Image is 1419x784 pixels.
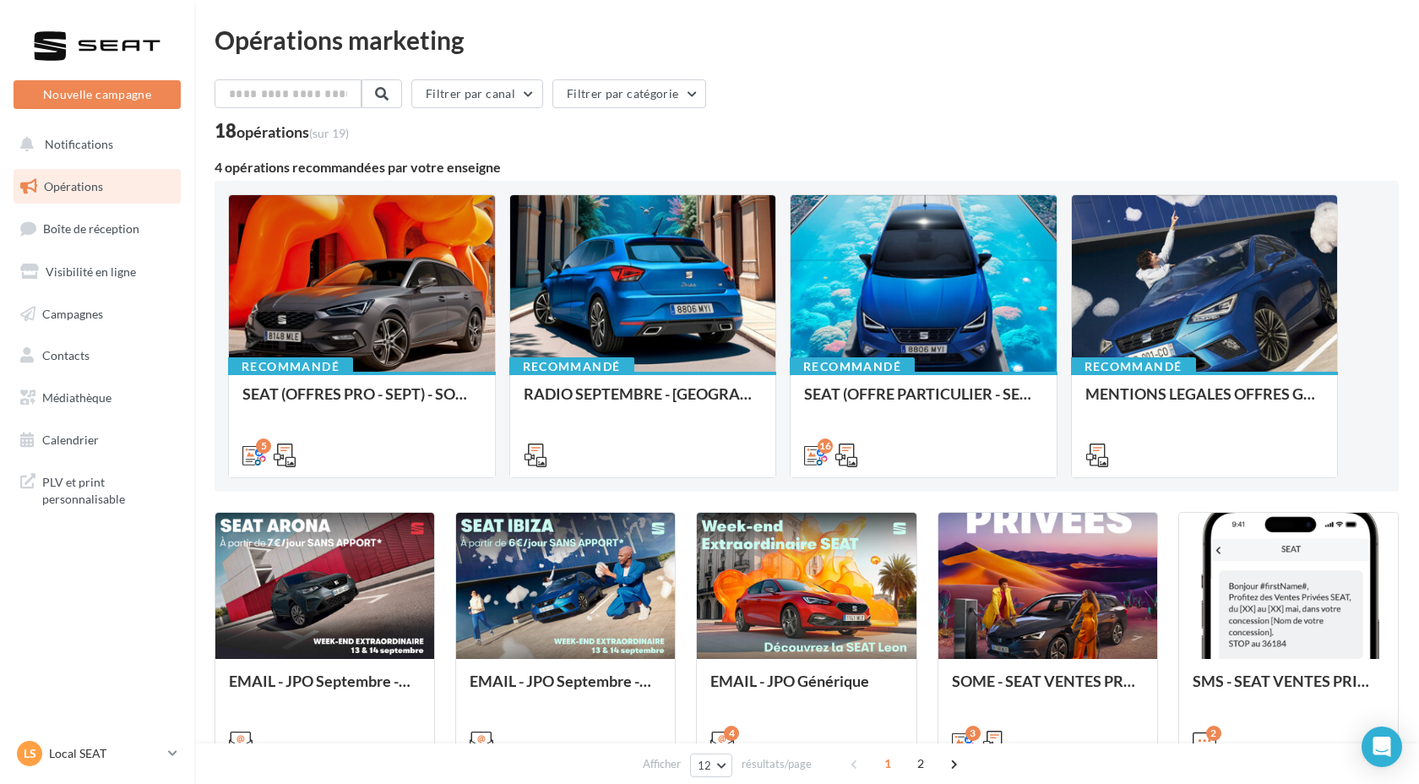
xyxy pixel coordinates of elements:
[242,385,481,419] div: SEAT (OFFRES PRO - SEPT) - SOCIAL MEDIA
[215,122,349,140] div: 18
[14,738,181,770] a: LS Local SEAT
[42,306,103,320] span: Campagnes
[552,79,706,108] button: Filtrer par catégorie
[14,80,181,109] button: Nouvelle campagne
[10,169,184,204] a: Opérations
[44,179,103,193] span: Opérations
[10,210,184,247] a: Boîte de réception
[309,126,349,140] span: (sur 19)
[1362,727,1402,767] div: Open Intercom Messenger
[42,348,90,362] span: Contacts
[10,297,184,332] a: Campagnes
[1085,385,1324,419] div: MENTIONS LEGALES OFFRES GENERIQUES PRESSE 2025
[509,357,634,376] div: Recommandé
[42,433,99,447] span: Calendrier
[42,390,111,405] span: Médiathèque
[742,756,812,772] span: résultats/page
[256,438,271,454] div: 5
[24,745,36,762] span: LS
[952,672,1144,706] div: SOME - SEAT VENTES PRIVEES
[43,221,139,236] span: Boîte de réception
[10,422,184,458] a: Calendrier
[229,672,421,706] div: EMAIL - JPO Septembre - Arona
[818,438,833,454] div: 16
[804,385,1043,419] div: SEAT (OFFRE PARTICULIER - SEPT) - SOCIAL MEDIA
[965,726,981,741] div: 3
[790,357,915,376] div: Recommandé
[643,756,681,772] span: Afficher
[690,754,733,777] button: 12
[10,338,184,373] a: Contacts
[42,471,174,507] span: PLV et print personnalisable
[724,726,739,741] div: 4
[45,137,113,151] span: Notifications
[215,27,1399,52] div: Opérations marketing
[470,672,661,706] div: EMAIL - JPO Septembre - [GEOGRAPHIC_DATA]
[215,161,1399,174] div: 4 opérations recommandées par votre enseigne
[10,464,184,514] a: PLV et print personnalisable
[698,759,712,772] span: 12
[1071,357,1196,376] div: Recommandé
[874,750,901,777] span: 1
[228,357,353,376] div: Recommandé
[1206,726,1221,741] div: 2
[49,745,161,762] p: Local SEAT
[907,750,934,777] span: 2
[1193,672,1384,706] div: SMS - SEAT VENTES PRIVEES
[10,254,184,290] a: Visibilité en ligne
[10,127,177,162] button: Notifications
[236,124,349,139] div: opérations
[710,672,902,706] div: EMAIL - JPO Générique
[10,380,184,416] a: Médiathèque
[411,79,543,108] button: Filtrer par canal
[524,385,763,419] div: RADIO SEPTEMBRE - [GEOGRAPHIC_DATA] 6€/Jour + Week-end extraordinaire
[46,264,136,279] span: Visibilité en ligne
